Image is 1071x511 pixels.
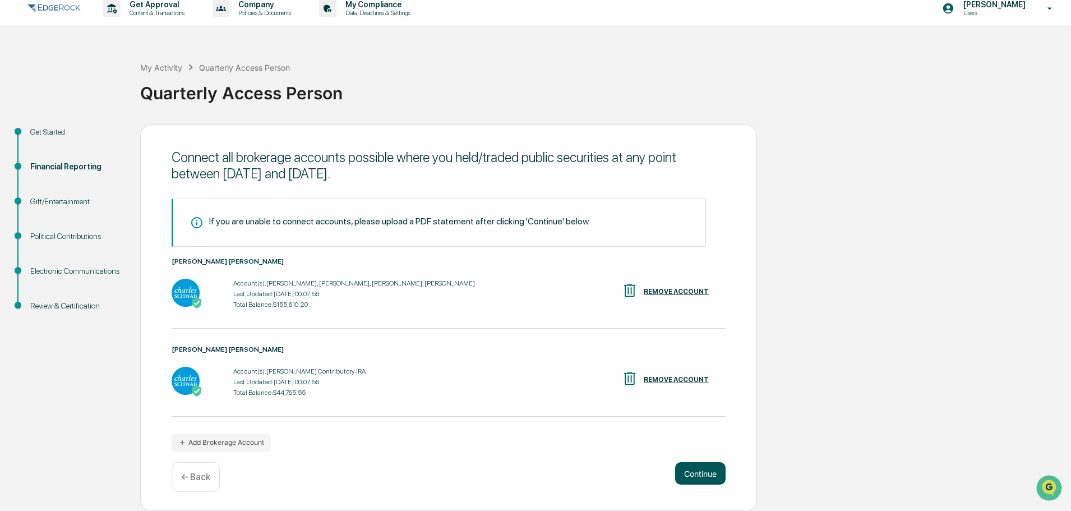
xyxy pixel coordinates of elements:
[675,462,726,485] button: Continue
[191,89,204,103] button: Start new chat
[30,300,122,312] div: Review & Certification
[38,86,184,97] div: Start new chat
[30,231,122,242] div: Political Contributions
[172,434,271,452] button: Add Brokerage Account
[140,74,1065,103] div: Quarterly Access Person
[621,282,638,299] img: REMOVE ACCOUNT
[30,161,122,173] div: Financial Reporting
[621,370,638,387] img: REMOVE ACCOUNT
[191,385,202,397] img: Active
[172,257,726,265] div: [PERSON_NAME] [PERSON_NAME]
[30,265,122,277] div: Electronic Communications
[11,24,204,42] p: How can we help?
[30,126,122,138] div: Get Started
[233,279,475,287] div: Account(s): [PERSON_NAME], [PERSON_NAME], [PERSON_NAME], [PERSON_NAME]
[644,376,709,384] div: REMOVE ACCOUNT
[7,158,75,178] a: 🔎Data Lookup
[140,63,182,72] div: My Activity
[229,9,297,17] p: Policies & Documents
[954,9,1031,17] p: Users
[11,142,20,151] div: 🖐️
[7,137,77,157] a: 🖐️Preclearance
[38,97,142,106] div: We're available if you need us!
[27,2,81,15] img: logo
[172,279,200,307] img: Charles Schwab - Active
[22,163,71,174] span: Data Lookup
[191,297,202,309] img: Active
[79,190,136,199] a: Powered byPylon
[22,141,72,153] span: Preclearance
[11,86,31,106] img: 1746055101610-c473b297-6a78-478c-a979-82029cc54cd1
[11,164,20,173] div: 🔎
[172,149,726,182] div: Connect all brokerage accounts possible where you held/traded public securities at any point betw...
[233,290,475,298] div: Last Updated: [DATE] 00:07:56
[233,389,366,397] div: Total Balance: $44,765.55
[233,378,366,386] div: Last Updated: [DATE] 00:07:56
[121,9,190,17] p: Content & Transactions
[81,142,90,151] div: 🗄️
[77,137,144,157] a: 🗄️Attestations
[93,141,139,153] span: Attestations
[233,367,366,375] div: Account(s): [PERSON_NAME] Contributory IRA
[1035,474,1065,504] iframe: Open customer support
[172,346,726,353] div: [PERSON_NAME] [PERSON_NAME]
[30,196,122,208] div: Gift/Entertainment
[199,63,290,72] div: Quarterly Access Person
[233,301,475,309] div: Total Balance: $155,610.20
[644,288,709,296] div: REMOVE ACCOUNT
[336,9,416,17] p: Data, Deadlines & Settings
[181,472,210,482] p: ← Back
[209,216,590,227] div: If you are unable to connect accounts, please upload a PDF statement after clicking 'Continue' be...
[172,367,200,395] img: Charles Schwab - Active
[112,190,136,199] span: Pylon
